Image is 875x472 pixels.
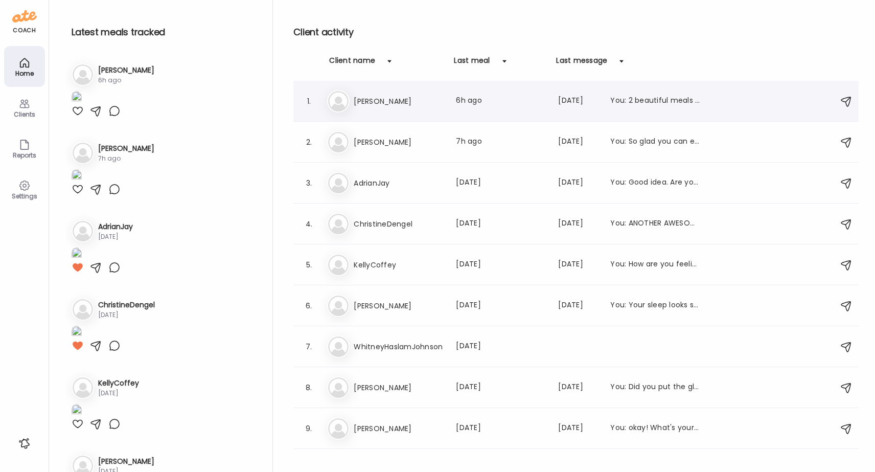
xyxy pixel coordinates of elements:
[354,259,444,271] h3: KellyCoffey
[610,95,700,107] div: You: 2 beautiful meals in a row!
[73,143,93,163] img: bg-avatar-default.svg
[456,218,546,230] div: [DATE]
[303,136,315,148] div: 2.
[610,300,700,312] div: You: Your sleep looks strong as well on your Whoop band.
[354,95,444,107] h3: [PERSON_NAME]
[456,259,546,271] div: [DATE]
[73,221,93,241] img: bg-avatar-default.svg
[98,389,139,398] div: [DATE]
[303,218,315,230] div: 4.
[456,422,546,435] div: [DATE]
[73,64,93,85] img: bg-avatar-default.svg
[98,310,155,320] div: [DATE]
[72,91,82,105] img: images%2F8D4NB6x7KXgYlHneBphRsrTiv8F3%2FODvA7Rf4u9iKfy1SkB05%2FR0eOYdrWtRrDgIJOI5bn_1080
[72,248,82,261] img: images%2FvKBlXzq35hcVvM4ynsPSvBUNQlD3%2FK3FWJFwdhXEX51f2cbVl%2FioUJS16hhuocnkwNAw9z_1080
[610,381,700,394] div: You: Did you put the glucose monitor on?
[73,377,93,398] img: bg-avatar-default.svg
[98,378,139,389] h3: KellyCoffey
[6,111,43,118] div: Clients
[72,404,82,418] img: images%2FamhTIbco5mTOJTSQzT9sJL9WUN22%2FRxkgGrTkBOHad2vTEAnG%2FCSP9cyWFy0VFt8fQjbYn_1080
[98,456,154,467] h3: [PERSON_NAME]
[98,154,154,163] div: 7h ago
[328,377,349,398] img: bg-avatar-default.svg
[6,193,43,199] div: Settings
[610,259,700,271] div: You: How are you feeling overall? How is your energy level on the weekly meds?
[354,177,444,189] h3: AdrianJay
[72,169,82,183] img: images%2FZ9FsUQaXJiSu2wrJMJP2bdS5VZ13%2FiyGs8cmR6FKGt6ShRE3D%2FvaXEI3EG7AwlCjxJseLP_1080
[558,422,598,435] div: [DATE]
[98,143,154,154] h3: [PERSON_NAME]
[558,95,598,107] div: [DATE]
[556,55,607,72] div: Last message
[73,299,93,320] img: bg-avatar-default.svg
[354,300,444,312] h3: [PERSON_NAME]
[328,214,349,234] img: bg-avatar-default.svg
[328,173,349,193] img: bg-avatar-default.svg
[98,65,154,76] h3: [PERSON_NAME]
[98,76,154,85] div: 6h ago
[6,152,43,159] div: Reports
[558,300,598,312] div: [DATE]
[12,8,37,25] img: ate
[354,381,444,394] h3: [PERSON_NAME]
[454,55,490,72] div: Last meal
[6,70,43,77] div: Home
[303,95,315,107] div: 1.
[610,136,700,148] div: You: So glad you can enjoy a little downtime [DATE]. Stay the course. You've got this. Congrats o...
[293,25,859,40] h2: Client activity
[456,381,546,394] div: [DATE]
[328,91,349,111] img: bg-avatar-default.svg
[558,177,598,189] div: [DATE]
[328,418,349,439] img: bg-avatar-default.svg
[303,259,315,271] div: 5.
[72,25,256,40] h2: Latest meals tracked
[610,218,700,230] div: You: ANOTHER AWESOME DAY [PERSON_NAME]! Keep it going through the weekend!
[354,136,444,148] h3: [PERSON_NAME]
[456,95,546,107] div: 6h ago
[354,218,444,230] h3: ChristineDengel
[98,300,155,310] h3: ChristineDengel
[13,26,36,35] div: coach
[456,177,546,189] div: [DATE]
[558,381,598,394] div: [DATE]
[328,255,349,275] img: bg-avatar-default.svg
[303,177,315,189] div: 3.
[610,177,700,189] div: You: Good idea. Are you riding this week?
[456,341,546,353] div: [DATE]
[303,422,315,435] div: 9.
[303,381,315,394] div: 8.
[456,136,546,148] div: 7h ago
[558,136,598,148] div: [DATE]
[72,326,82,340] img: images%2FnIuc6jdPc0TSU2YLwgiPYRrdqFm1%2F00LUsMCE3Ll3OfcPEkuU%2FAhKXW9gecy4V8mhp1Wtw_1080
[303,300,315,312] div: 6.
[329,55,375,72] div: Client name
[98,232,133,241] div: [DATE]
[558,218,598,230] div: [DATE]
[354,341,444,353] h3: WhitneyHaslamJohnson
[558,259,598,271] div: [DATE]
[303,341,315,353] div: 7.
[328,132,349,152] img: bg-avatar-default.svg
[354,422,444,435] h3: [PERSON_NAME]
[328,296,349,316] img: bg-avatar-default.svg
[610,422,700,435] div: You: okay! What's your plan for the weekend?
[328,336,349,357] img: bg-avatar-default.svg
[456,300,546,312] div: [DATE]
[98,221,133,232] h3: AdrianJay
